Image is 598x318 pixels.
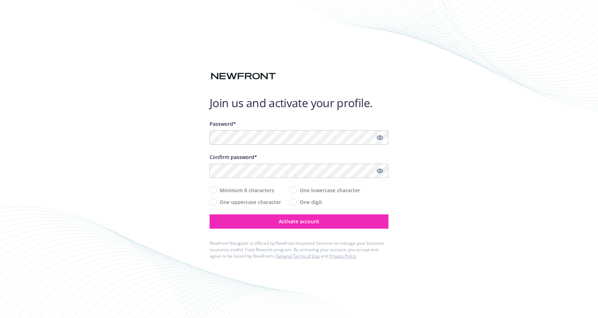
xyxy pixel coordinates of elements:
span: Activate account [279,218,319,225]
input: Confirm your unique password... [210,164,388,178]
span: Confirm password* [210,154,257,160]
span: One digit [300,198,322,206]
a: Privacy Policy [329,253,356,259]
a: Show password [376,133,384,142]
span: One uppercase character [220,198,281,206]
input: Enter a unique password... [210,130,388,145]
span: Password* [210,120,236,127]
span: One lowercase character [300,187,360,194]
h1: Join us and activate your profile. [210,96,388,110]
a: General Terms of Use [276,253,320,259]
a: Show password [376,167,384,175]
button: Activate account [210,214,388,229]
img: Newfront logo [210,70,277,83]
div: Newfront Navigator is offered by Newfront Insurance Services to manage your business insurance an... [210,240,388,259]
span: Minimum 8 characters [220,187,274,194]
